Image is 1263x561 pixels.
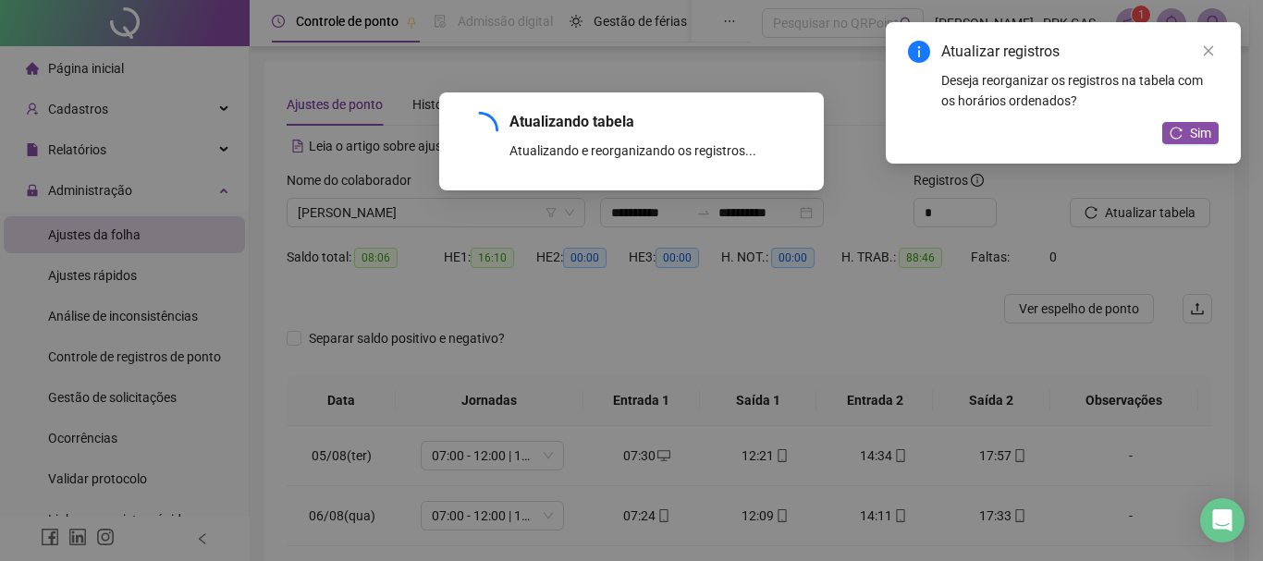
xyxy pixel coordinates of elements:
span: close [1202,44,1215,57]
div: Open Intercom Messenger [1200,498,1245,543]
span: loading [461,112,498,149]
a: Close [1198,41,1219,61]
div: Atualizando e reorganizando os registros... [509,140,802,161]
span: Sim [1190,123,1211,143]
span: info-circle [908,41,930,63]
span: reload [1170,127,1183,140]
button: Sim [1162,122,1219,144]
div: Atualizar registros [941,41,1219,63]
div: Deseja reorganizar os registros na tabela com os horários ordenados? [941,70,1219,111]
div: Atualizando tabela [509,111,802,133]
